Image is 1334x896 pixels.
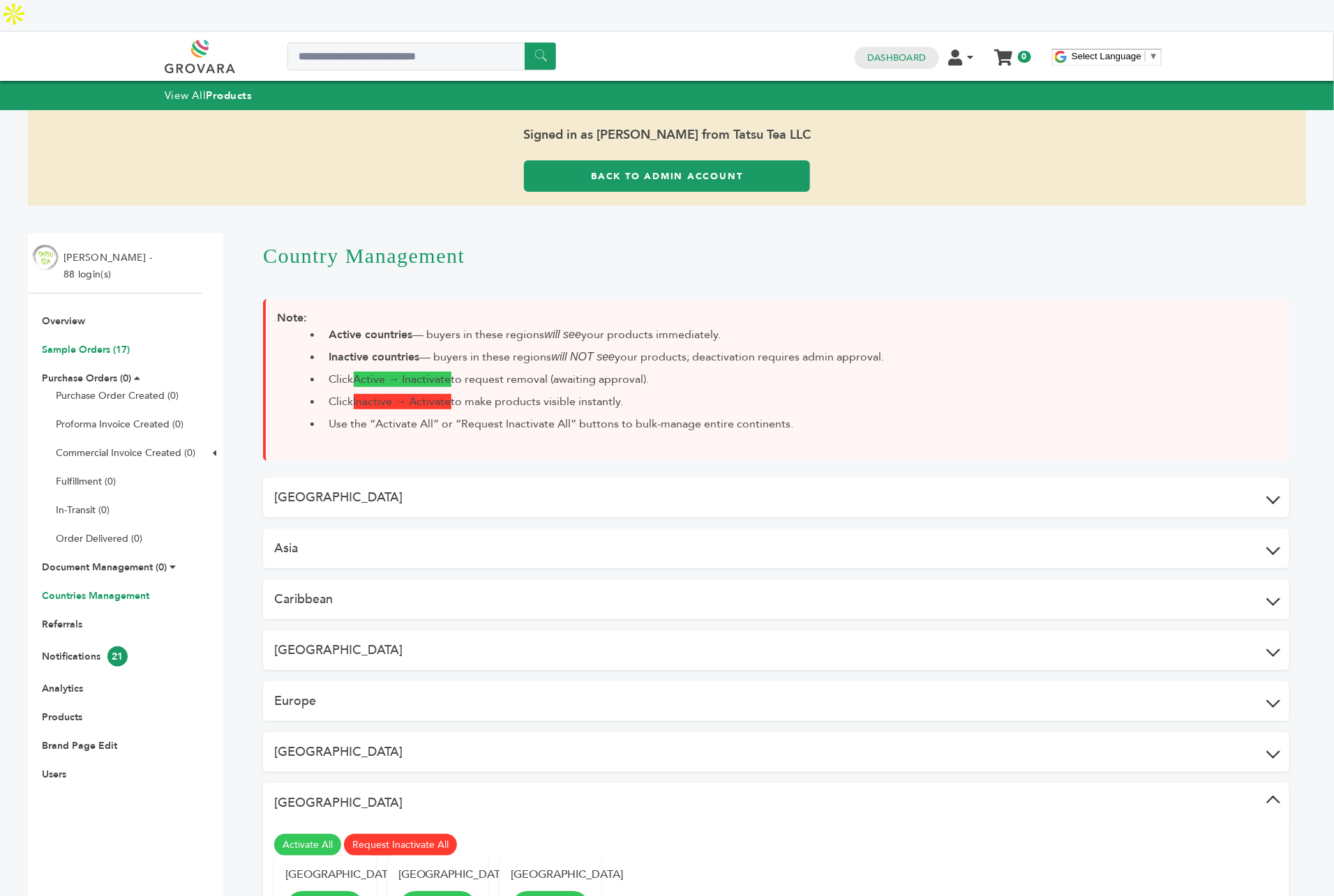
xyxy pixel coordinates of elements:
button: [GEOGRAPHIC_DATA] [263,732,1289,772]
li: [PERSON_NAME] - 88 login(s) [63,250,156,283]
strong: Note: [277,310,307,326]
li: Click to request removal (awaiting approval). [322,371,1278,388]
div: [GEOGRAPHIC_DATA] [398,867,478,882]
li: Use the “Activate All” or “Request Inactivate All” buttons to bulk-manage entire continents. [322,416,1278,432]
button: Caribbean [263,579,1289,619]
a: View AllProducts [165,89,253,102]
b: Active countries [329,327,413,342]
div: [GEOGRAPHIC_DATA] [285,867,365,882]
em: will NOT see [552,351,615,363]
span: Inactive → Activate [354,394,451,409]
h1: Country Management [263,222,1289,288]
strong: Products [206,89,252,102]
span: Active → Inactivate [354,372,451,387]
button: [GEOGRAPHIC_DATA] [263,783,1289,823]
a: Commercial Invoice Created (0) [56,446,195,460]
div: [GEOGRAPHIC_DATA] [511,867,590,882]
a: Purchase Order Created (0) [56,389,179,402]
span: 21 [107,646,128,667]
li: — buyers in these regions your products immediately. [322,326,1278,343]
a: Fulfillment (0) [56,475,116,488]
button: Europe [263,681,1289,721]
li: Click to make products visible instantly. [322,393,1278,410]
a: In-Transit (0) [56,503,110,517]
a: Request Inactivate All [344,834,457,856]
a: Back to Admin Account [524,160,810,192]
a: Proforma Invoice Created (0) [56,418,183,431]
a: Countries Management [42,589,149,602]
a: Purchase Orders (0) [42,372,131,385]
a: Users [42,768,66,781]
span: 0 [1018,51,1031,63]
button: Asia [263,529,1289,568]
a: Dashboard [867,52,926,64]
a: Notifications21 [42,650,128,663]
a: Products [42,711,82,724]
a: Analytics [42,682,83,695]
a: Sample Orders (17) [42,343,130,356]
a: Activate All [274,834,341,856]
em: will see [545,328,581,340]
a: Referrals [42,618,82,631]
span: Signed in as [PERSON_NAME] from Tatsu Tea LLC [28,110,1306,160]
a: Select Language​ [1072,51,1158,61]
a: Brand Page Edit [42,739,117,752]
button: [GEOGRAPHIC_DATA] [263,478,1289,517]
button: [GEOGRAPHIC_DATA] [263,630,1289,670]
input: Search a product or brand... [287,43,556,70]
a: Order Delivered (0) [56,532,142,545]
span: Select Language [1072,51,1141,61]
a: Document Management (0) [42,561,167,574]
a: My Cart [996,45,1012,59]
li: — buyers in these regions your products; deactivation requires admin approval. [322,349,1278,365]
a: Overview [42,314,85,328]
b: Inactive countries [329,349,420,365]
span: ▼ [1149,51,1158,61]
span: ​ [1145,51,1146,61]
